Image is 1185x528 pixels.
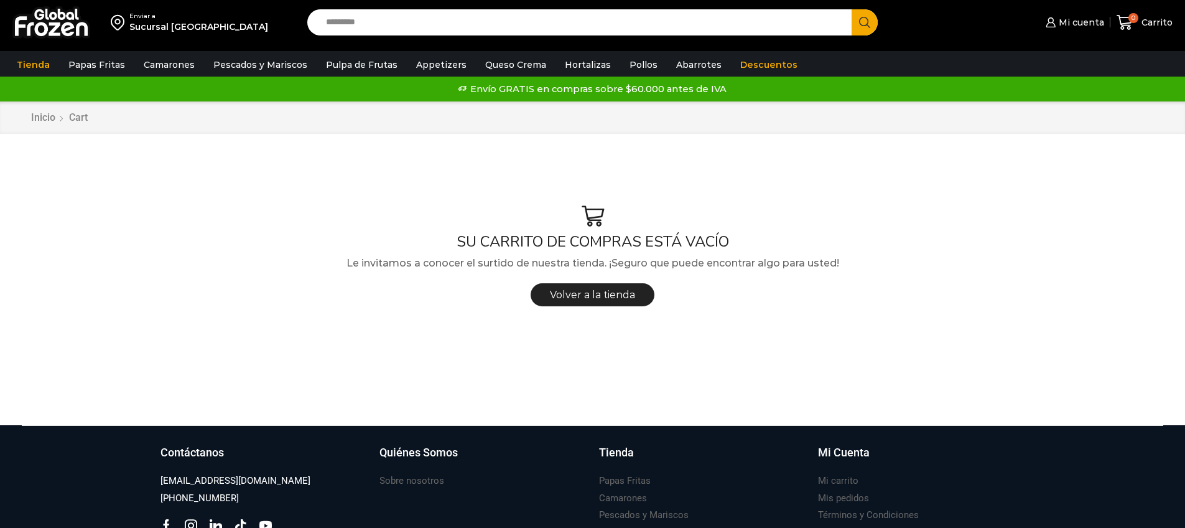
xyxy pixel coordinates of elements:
[160,445,368,473] a: Contáctanos
[62,53,131,77] a: Papas Fritas
[1043,10,1104,35] a: Mi cuenta
[734,53,804,77] a: Descuentos
[599,445,806,473] a: Tienda
[818,492,869,505] h3: Mis pedidos
[160,474,310,488] h3: [EMAIL_ADDRESS][DOMAIN_NAME]
[818,445,1025,473] a: Mi Cuenta
[320,53,404,77] a: Pulpa de Frutas
[818,445,870,461] h3: Mi Cuenta
[818,474,858,488] h3: Mi carrito
[410,53,473,77] a: Appetizers
[379,445,458,461] h3: Quiénes Somos
[599,507,689,524] a: Pescados y Mariscos
[599,474,651,488] h3: Papas Fritas
[137,53,201,77] a: Camarones
[379,445,587,473] a: Quiénes Somos
[599,490,647,507] a: Camarones
[379,473,444,489] a: Sobre nosotros
[129,21,268,33] div: Sucursal [GEOGRAPHIC_DATA]
[379,474,444,488] h3: Sobre nosotros
[599,492,647,505] h3: Camarones
[160,445,224,461] h3: Contáctanos
[1138,16,1173,29] span: Carrito
[22,233,1163,251] h1: SU CARRITO DE COMPRAS ESTÁ VACÍO
[129,12,268,21] div: Enviar a
[1128,13,1138,23] span: 0
[160,492,239,505] h3: [PHONE_NUMBER]
[531,283,654,306] a: Volver a la tienda
[160,473,310,489] a: [EMAIL_ADDRESS][DOMAIN_NAME]
[1056,16,1104,29] span: Mi cuenta
[479,53,552,77] a: Queso Crema
[623,53,664,77] a: Pollos
[599,473,651,489] a: Papas Fritas
[818,507,919,524] a: Términos y Condiciones
[599,445,634,461] h3: Tienda
[818,490,869,507] a: Mis pedidos
[818,473,858,489] a: Mi carrito
[111,12,129,33] img: address-field-icon.svg
[207,53,314,77] a: Pescados y Mariscos
[22,255,1163,271] p: Le invitamos a conocer el surtido de nuestra tienda. ¡Seguro que puede encontrar algo para usted!
[1117,8,1173,37] a: 0 Carrito
[559,53,617,77] a: Hortalizas
[818,509,919,522] h3: Términos y Condiciones
[852,9,878,35] button: Search button
[160,490,239,507] a: [PHONE_NUMBER]
[30,111,56,125] a: Inicio
[69,111,88,123] span: Cart
[599,509,689,522] h3: Pescados y Mariscos
[670,53,728,77] a: Abarrotes
[550,289,635,301] span: Volver a la tienda
[11,53,56,77] a: Tienda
